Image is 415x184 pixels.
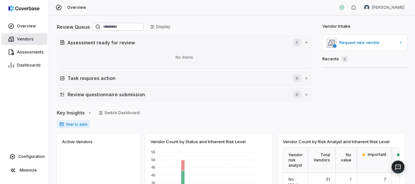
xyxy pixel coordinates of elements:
a: Configuration [3,151,46,162]
h2: Review questionnaire submission [68,91,286,98]
span: Request new vendor [339,40,396,45]
span: Vendors [17,37,34,42]
text: 45 [151,165,155,169]
button: Key Insights [55,106,94,120]
button: Display [146,22,174,32]
span: Active Vendors [62,139,93,145]
div: Total Vendors [308,147,336,173]
span: Key Insights [57,109,85,116]
button: Minimize [3,164,46,177]
h2: Task requires action [68,75,286,82]
span: Year to date [57,120,90,128]
span: Minimize [20,168,37,173]
a: Dashboards [1,59,47,71]
text: 55 [151,150,155,154]
button: Shannon LeBlanc avatar[PERSON_NAME] [360,3,408,12]
span: Overview [17,23,36,29]
span: Vendor Count by Status and Inherent Risk Level [150,139,246,145]
span: 0 [293,91,301,99]
button: Task requires action0 [57,72,312,85]
h2: Review Queue [57,23,90,30]
span: Assessments [17,50,44,55]
svg: Date range for report [59,122,64,127]
span: 0 [342,56,348,62]
a: Vendors [1,33,47,45]
span: Important [368,152,386,157]
span: Configuration [18,154,45,159]
button: Switch Dashboard [95,108,144,118]
span: [PERSON_NAME] [372,5,405,10]
img: Coverbase logo [8,5,39,12]
a: Assessments [1,46,47,58]
span: 0 [293,38,301,46]
span: 51 [326,177,330,182]
span: 0 [293,74,301,82]
button: Assessment ready for review0 [57,36,312,49]
a: Overview [1,20,47,32]
h2: Vendor Intake [322,23,350,30]
div: No value [336,147,357,173]
a: Request new vendor [322,35,407,51]
span: Overview [67,5,86,10]
h2: Assessment ready for review [68,39,286,46]
text: 40 [151,173,155,177]
span: 1 [350,177,351,182]
img: Shannon LeBlanc avatar [364,5,369,10]
div: No items [60,49,309,66]
h2: Recents [322,56,348,62]
text: 50 [151,158,155,162]
span: 7 [384,177,386,182]
a: Key Insights [57,106,92,120]
span: Dashboards [17,63,41,68]
div: Vendor risk analyst [283,147,308,173]
span: Vendor Count by Risk Analyst and Inherent Risk Level [283,139,390,145]
button: Review questionnaire submission0 [57,88,312,101]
